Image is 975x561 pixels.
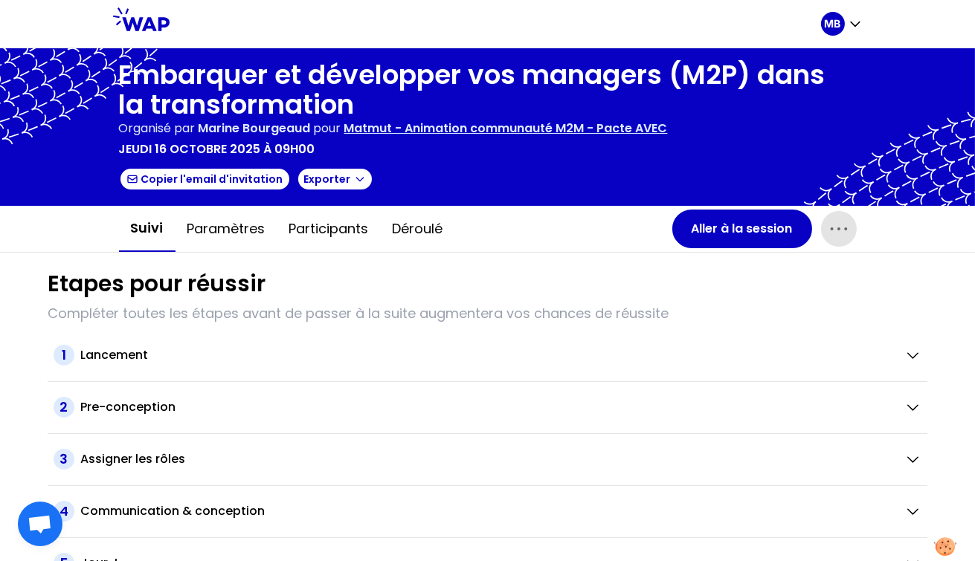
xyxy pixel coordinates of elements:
p: jeudi 16 octobre 2025 à 09h00 [119,140,315,158]
button: 3Assigner les rôles [54,449,921,470]
span: 3 [54,449,74,470]
h2: Pre-conception [80,398,176,416]
button: Aller à la session [672,210,812,248]
h1: Embarquer et développer vos managers (M2P) dans la transformation [119,60,857,120]
div: Ouvrir le chat [18,502,62,546]
p: Matmut - Animation communauté M2M - Pacte AVEC [344,120,668,137]
button: MB [821,12,863,36]
span: 1 [54,345,74,366]
h1: Etapes pour réussir [48,270,266,297]
span: 2 [54,397,74,418]
button: Déroulé [381,207,455,251]
button: Copier l'email d'invitation [119,167,291,191]
p: pour [314,120,341,137]
p: MB [825,16,841,31]
p: Organisé par [119,120,196,137]
button: Suivi [119,206,176,252]
span: Marine Bourgeaud [199,120,311,137]
button: 4Communication & conception [54,501,921,522]
span: 4 [54,501,74,522]
button: Participants [277,207,381,251]
button: Paramètres [176,207,277,251]
button: Exporter [297,167,373,191]
button: 2Pre-conception [54,397,921,418]
button: 1Lancement [54,345,921,366]
h2: Assigner les rôles [80,450,185,468]
p: Compléter toutes les étapes avant de passer à la suite augmentera vos chances de réussite [48,303,927,324]
h2: Communication & conception [80,502,265,520]
h2: Lancement [80,346,148,364]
